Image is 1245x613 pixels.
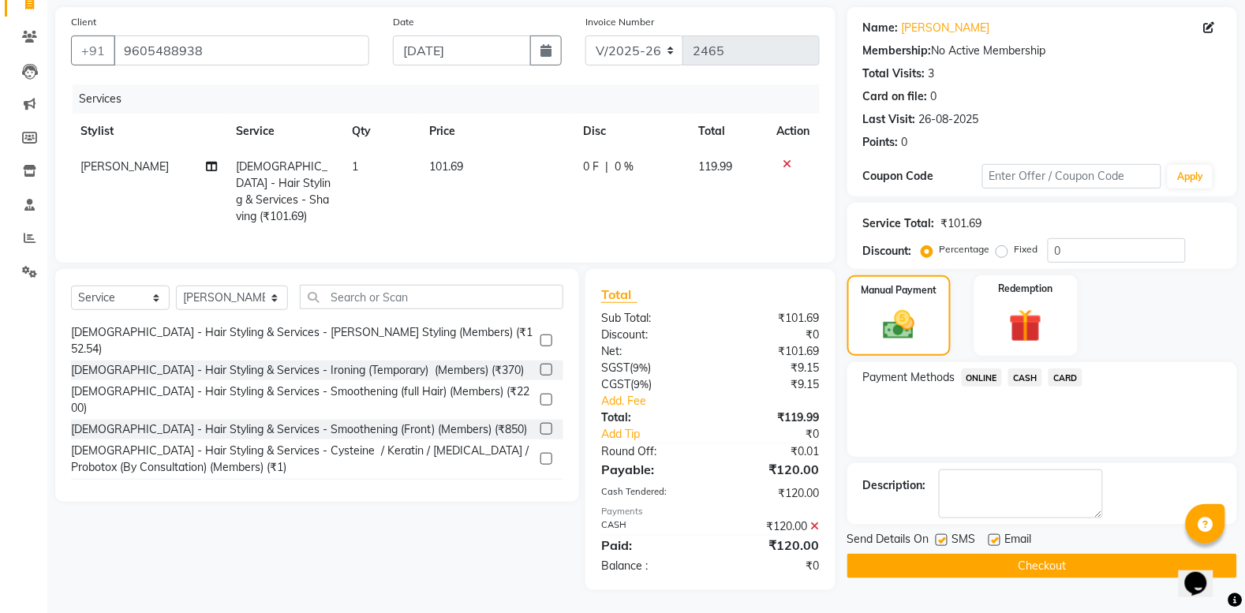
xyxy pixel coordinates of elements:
div: ₹0 [710,327,831,343]
div: Total Visits: [863,65,925,82]
div: ₹101.69 [941,215,982,232]
div: Discount: [863,243,912,260]
input: Search by Name/Mobile/Email/Code [114,36,369,65]
span: 119.99 [699,159,733,174]
span: CASH [1008,368,1042,387]
span: 101.69 [429,159,463,174]
label: Fixed [1015,242,1038,256]
span: Payment Methods [863,369,955,386]
div: ₹120.00 [710,518,831,535]
span: Total [601,286,637,303]
div: Net: [589,343,710,360]
div: [DEMOGRAPHIC_DATA] - Hair Styling & Services - Smoothening (Front) (Members) (₹850) [71,421,527,438]
div: ₹0.01 [710,443,831,460]
button: Checkout [847,554,1237,578]
div: ₹120.00 [710,460,831,479]
div: Payable: [589,460,710,479]
a: Add Tip [589,426,731,443]
th: Price [420,114,574,149]
iframe: chat widget [1179,550,1229,597]
div: Sub Total: [589,310,710,327]
div: Discount: [589,327,710,343]
th: Service [227,114,343,149]
div: Payments [601,505,820,518]
span: CGST [601,377,630,391]
div: ₹101.69 [710,310,831,327]
label: Invoice Number [585,15,654,29]
div: ( ) [589,360,710,376]
span: CARD [1049,368,1082,387]
label: Redemption [999,282,1053,296]
span: SGST [601,361,630,375]
div: No Active Membership [863,43,1221,59]
div: Balance : [589,558,710,574]
div: Service Total: [863,215,935,232]
span: 9% [633,361,648,374]
label: Percentage [940,242,990,256]
div: 0 [902,134,908,151]
span: | [605,159,608,175]
th: Total [690,114,768,149]
div: [DEMOGRAPHIC_DATA] - Hair Styling & Services - Smoothening (full Hair) (Members) (₹2200) [71,383,534,417]
div: 0 [931,88,937,105]
span: 0 % [615,159,634,175]
div: ₹120.00 [710,536,831,555]
span: [DEMOGRAPHIC_DATA] - Hair Styling & Services - Shaving (₹101.69) [237,159,331,223]
span: 9% [634,378,649,391]
div: Name: [863,20,899,36]
input: Enter Offer / Coupon Code [982,164,1161,189]
div: ₹9.15 [710,360,831,376]
div: Total: [589,409,710,426]
div: Description: [863,477,926,494]
div: Points: [863,134,899,151]
div: Paid: [589,536,710,555]
span: SMS [952,531,976,551]
div: ₹120.00 [710,485,831,502]
div: Membership: [863,43,932,59]
th: Action [768,114,820,149]
div: [DEMOGRAPHIC_DATA] - Hair Styling & Services - Cysteine / Keratin / [MEDICAL_DATA] / Probotox (By... [71,443,534,476]
div: [DEMOGRAPHIC_DATA] - Hair Styling & Services - [PERSON_NAME] Styling (Members) (₹152.54) [71,324,534,357]
div: ( ) [589,376,710,393]
div: Last Visit: [863,111,916,128]
span: 1 [352,159,358,174]
span: 0 F [583,159,599,175]
div: CASH [589,518,710,535]
div: Card on file: [863,88,928,105]
th: Disc [574,114,690,149]
div: Round Off: [589,443,710,460]
div: Cash Tendered: [589,485,710,502]
label: Manual Payment [861,283,937,297]
div: ₹101.69 [710,343,831,360]
span: Email [1005,531,1032,551]
div: 3 [929,65,935,82]
a: [PERSON_NAME] [902,20,990,36]
button: +91 [71,36,115,65]
div: ₹0 [710,558,831,574]
div: ₹0 [731,426,832,443]
label: Date [393,15,414,29]
label: Client [71,15,96,29]
img: _gift.svg [999,305,1052,346]
a: Add. Fee [589,393,832,409]
img: _cash.svg [873,307,925,343]
th: Qty [342,114,420,149]
div: [DEMOGRAPHIC_DATA] - Hair Styling & Services - Ironing (Temporary) (Members) (₹370) [71,362,524,379]
div: Coupon Code [863,168,982,185]
span: Send Details On [847,531,929,551]
span: [PERSON_NAME] [80,159,169,174]
input: Search or Scan [300,285,563,309]
div: Services [73,84,832,114]
button: Apply [1168,165,1213,189]
span: ONLINE [962,368,1003,387]
th: Stylist [71,114,227,149]
div: 26-08-2025 [919,111,979,128]
div: ₹119.99 [710,409,831,426]
div: ₹9.15 [710,376,831,393]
